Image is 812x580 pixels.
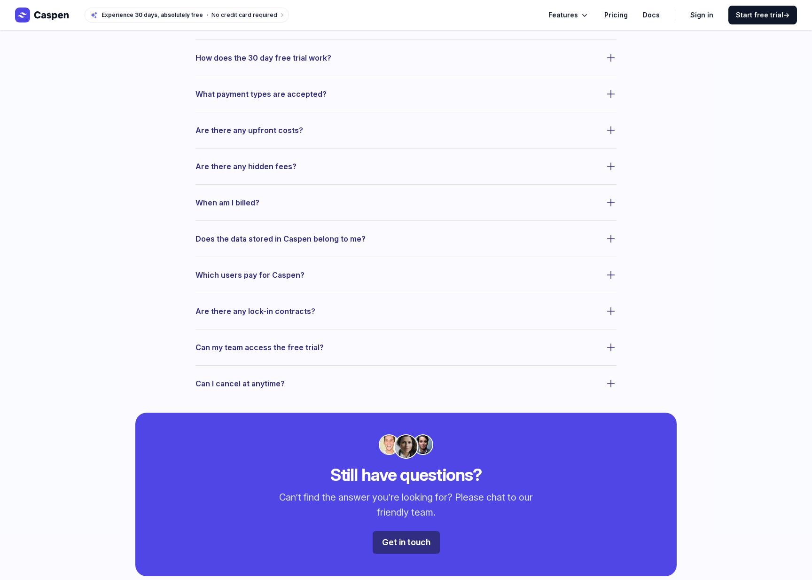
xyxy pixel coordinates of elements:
[195,232,366,245] span: Does the data stored in Caspen belong to me?
[783,11,789,19] span: →
[195,268,304,282] span: Which users pay for Caspen?
[643,9,660,21] a: Docs
[195,51,617,64] button: How does the 30 day free trial work?
[195,196,259,209] span: When am I billed?
[382,537,430,547] span: Get in touch
[195,341,617,354] button: Can my team access the free trial?
[271,490,541,520] p: Can’t find the answer you’re looking for? Please chat to our friendly team.
[195,160,617,173] button: Are there any hidden fees?
[248,465,564,484] h2: Still have questions?
[195,196,617,209] button: When am I billed?
[548,9,589,21] button: Features
[728,6,797,24] a: Start free trial
[195,268,617,282] button: Which users pay for Caspen?
[195,305,315,318] span: Are there any lock-in contracts?
[211,11,277,18] span: No credit card required
[195,87,327,101] span: What payment types are accepted?
[195,377,285,390] span: Can I cancel at anytime?
[195,160,297,173] span: Are there any hidden fees?
[195,124,303,137] span: Are there any upfront costs?
[548,9,578,21] span: Features
[195,341,324,354] span: Can my team access the free trial?
[690,9,713,21] a: Sign in
[85,8,289,23] a: Experience 30 days, absolutely freeNo credit card required
[101,11,203,19] span: Experience 30 days, absolutely free
[373,531,440,554] a: Get in touch
[195,124,617,137] button: Are there any upfront costs?
[195,232,617,245] button: Does the data stored in Caspen belong to me?
[195,87,617,101] button: What payment types are accepted?
[195,305,617,318] button: Are there any lock-in contracts?
[195,51,331,64] span: How does the 30 day free trial work?
[736,10,789,20] span: Start free trial
[604,9,628,21] a: Pricing
[195,377,617,390] button: Can I cancel at anytime?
